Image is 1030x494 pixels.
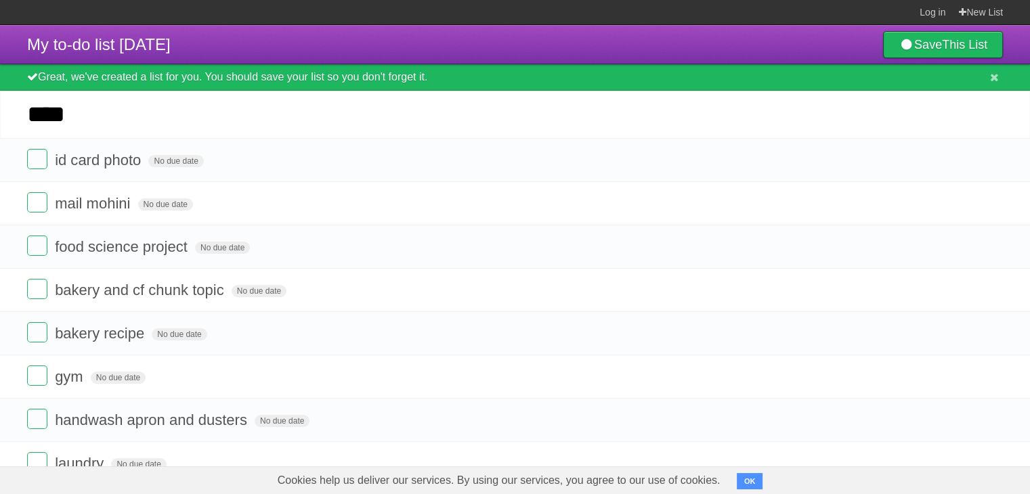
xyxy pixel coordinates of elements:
span: gym [55,368,87,385]
span: id card photo [55,152,144,169]
span: No due date [111,458,166,470]
label: Done [27,149,47,169]
label: Done [27,279,47,299]
span: No due date [138,198,193,210]
span: No due date [148,155,203,167]
label: Done [27,365,47,386]
span: My to-do list [DATE] [27,35,171,53]
label: Done [27,192,47,212]
span: bakery and cf chunk topic [55,282,227,298]
span: No due date [91,372,146,384]
span: No due date [195,242,250,254]
button: OK [737,473,763,489]
span: laundry [55,455,107,472]
span: No due date [255,415,309,427]
span: bakery recipe [55,325,148,342]
a: SaveThis List [883,31,1003,58]
span: food science project [55,238,191,255]
span: handwash apron and dusters [55,411,251,428]
span: mail mohini [55,195,133,212]
label: Done [27,409,47,429]
label: Done [27,235,47,256]
span: Cookies help us deliver our services. By using our services, you agree to our use of cookies. [264,467,734,494]
span: No due date [152,328,207,340]
span: No due date [232,285,286,297]
b: This List [942,38,987,51]
label: Done [27,452,47,472]
label: Done [27,322,47,342]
